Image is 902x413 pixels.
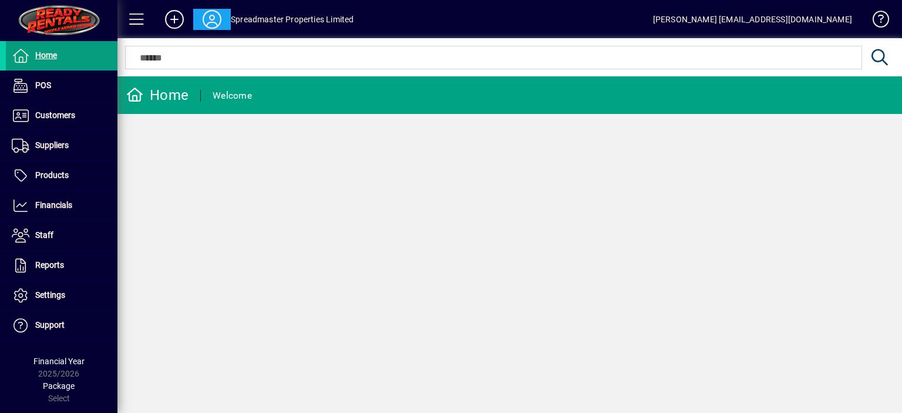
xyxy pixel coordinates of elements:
[43,381,75,391] span: Package
[35,260,64,270] span: Reports
[193,9,231,30] button: Profile
[6,131,117,160] a: Suppliers
[35,200,72,210] span: Financials
[6,191,117,220] a: Financials
[35,110,75,120] span: Customers
[126,86,189,105] div: Home
[35,80,51,90] span: POS
[6,71,117,100] a: POS
[35,290,65,300] span: Settings
[35,230,53,240] span: Staff
[6,281,117,310] a: Settings
[35,170,69,180] span: Products
[6,251,117,280] a: Reports
[653,10,852,29] div: [PERSON_NAME] [EMAIL_ADDRESS][DOMAIN_NAME]
[6,311,117,340] a: Support
[35,320,65,330] span: Support
[6,221,117,250] a: Staff
[6,101,117,130] a: Customers
[35,140,69,150] span: Suppliers
[6,161,117,190] a: Products
[156,9,193,30] button: Add
[35,51,57,60] span: Home
[33,357,85,366] span: Financial Year
[864,2,887,41] a: Knowledge Base
[231,10,354,29] div: Spreadmaster Properties Limited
